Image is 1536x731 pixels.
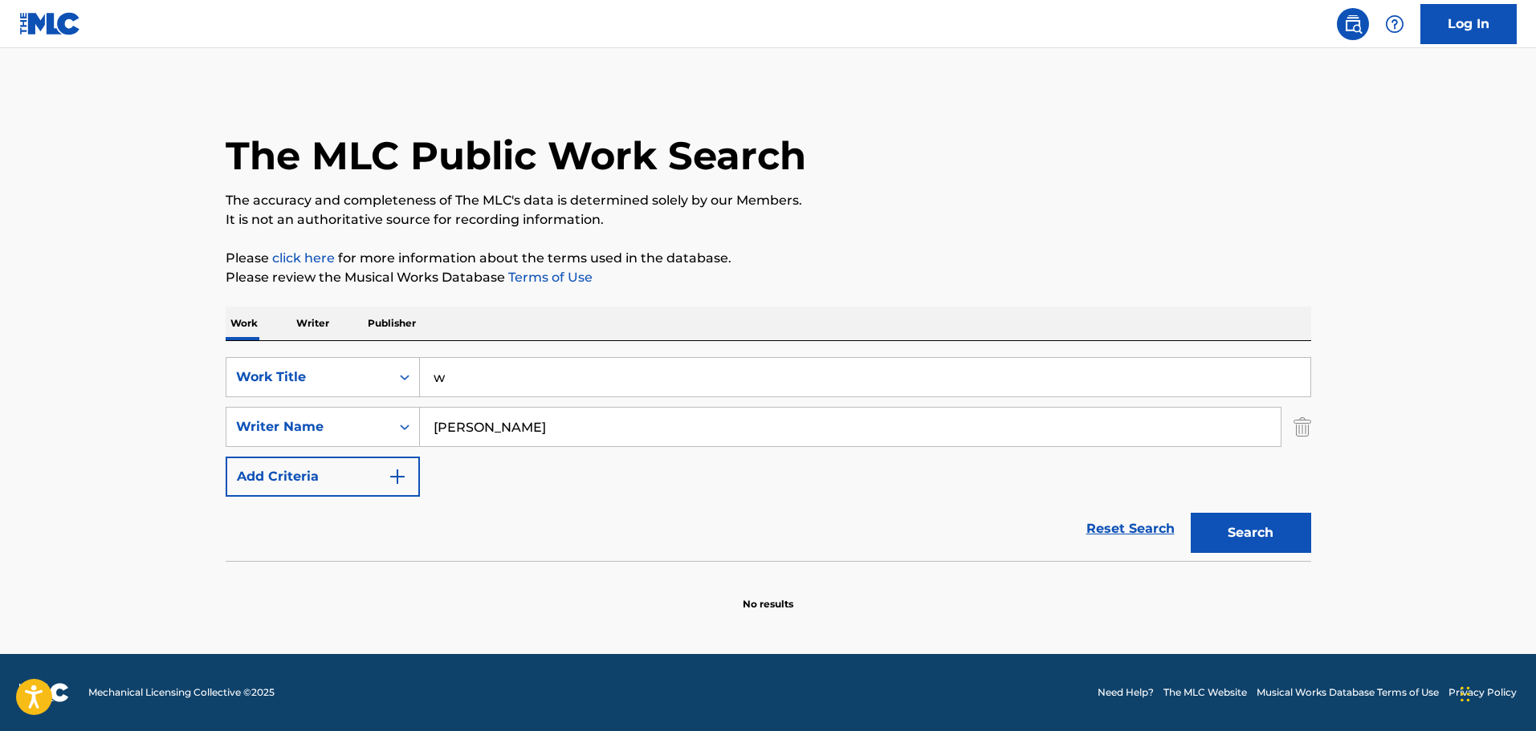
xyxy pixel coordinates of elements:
a: click here [272,250,335,266]
img: logo [19,683,69,702]
button: Search [1191,513,1311,553]
a: Need Help? [1098,685,1154,700]
p: Work [226,307,263,340]
a: The MLC Website [1163,685,1247,700]
img: MLC Logo [19,12,81,35]
p: Please for more information about the terms used in the database. [226,249,1311,268]
p: The accuracy and completeness of The MLC's data is determined solely by our Members. [226,191,1311,210]
a: Public Search [1337,8,1369,40]
span: Mechanical Licensing Collective © 2025 [88,685,275,700]
div: Drag [1461,670,1470,718]
img: search [1343,14,1363,34]
div: Help [1379,8,1411,40]
a: Privacy Policy [1448,685,1517,700]
p: Writer [291,307,334,340]
form: Search Form [226,357,1311,561]
p: Please review the Musical Works Database [226,268,1311,287]
div: Writer Name [236,417,381,437]
img: Delete Criterion [1294,407,1311,447]
p: It is not an authoritative source for recording information. [226,210,1311,229]
div: Work Title [236,368,381,387]
p: No results [743,578,793,611]
a: Log In [1420,4,1517,44]
img: 9d2ae6d4665cec9f34b9.svg [388,467,407,486]
a: Reset Search [1078,511,1183,546]
a: Terms of Use [505,270,593,285]
h1: The MLC Public Work Search [226,132,806,180]
button: Add Criteria [226,457,420,497]
iframe: Chat Widget [1456,654,1536,731]
a: Musical Works Database Terms of Use [1257,685,1439,700]
p: Publisher [363,307,421,340]
img: help [1385,14,1404,34]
